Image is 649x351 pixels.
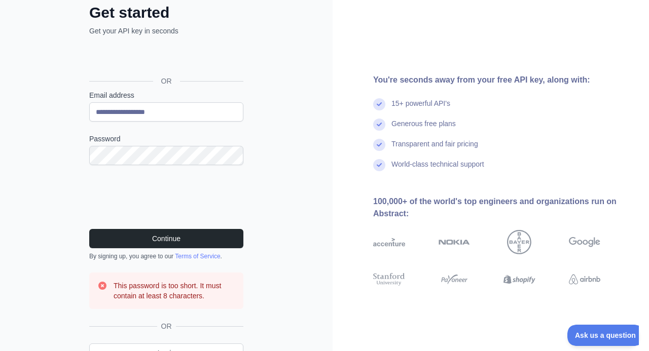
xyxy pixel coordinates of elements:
label: Password [89,134,243,144]
img: bayer [507,230,531,254]
iframe: Toggle Customer Support [567,325,639,346]
div: World-class technical support [391,159,484,179]
div: Generous free plans [391,119,456,139]
img: check mark [373,159,385,171]
div: 100,000+ of the world's top engineers and organizations run on Abstract: [373,196,633,220]
img: shopify [503,271,535,287]
div: Sign in with Google. Opens in new tab [89,47,241,69]
p: Get your API key in seconds [89,26,243,36]
div: 15+ powerful API's [391,98,450,119]
img: check mark [373,139,385,151]
div: You're seconds away from your free API key, along with: [373,74,633,86]
h2: Get started [89,4,243,22]
div: By signing up, you agree to our . [89,252,243,260]
img: nokia [439,230,471,254]
img: stanford university [373,271,405,287]
span: OR [153,76,180,86]
img: google [569,230,601,254]
button: Continue [89,229,243,248]
img: check mark [373,98,385,110]
h3: This password is too short. It must contain at least 8 characters. [114,281,235,301]
img: check mark [373,119,385,131]
img: airbnb [569,271,601,287]
div: Transparent and fair pricing [391,139,478,159]
img: accenture [373,230,405,254]
a: Terms of Service [175,253,220,260]
iframe: Sign in with Google Button [84,47,246,69]
img: payoneer [439,271,471,287]
label: Email address [89,90,243,100]
span: OR [157,321,176,331]
iframe: reCAPTCHA [89,177,243,217]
